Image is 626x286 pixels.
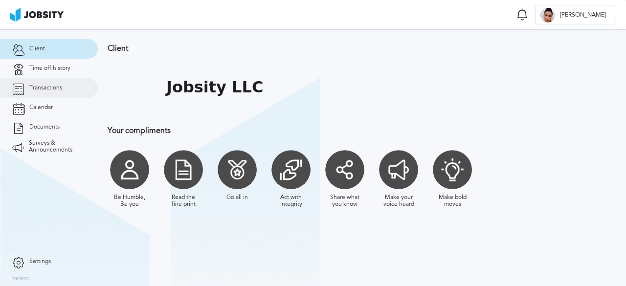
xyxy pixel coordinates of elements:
[166,194,201,208] div: Read the fine print
[555,12,611,19] span: [PERSON_NAME]
[29,140,86,154] span: Surveys & Announcements
[29,104,53,111] span: Calendar
[535,5,616,24] button: V[PERSON_NAME]
[381,194,416,208] div: Make your voice heard
[29,45,45,52] span: Client
[108,44,616,53] h3: Client
[29,124,60,131] span: Documents
[112,194,147,208] div: Be Humble, Be you
[29,65,70,72] span: Time off history
[166,78,263,96] h1: Jobsity LLC
[540,8,555,22] div: V
[29,85,62,91] span: Transactions
[12,276,30,282] label: Version:
[328,194,362,208] div: Share what you know
[435,194,469,208] div: Make bold moves
[226,194,248,201] div: Go all in
[29,258,51,265] span: Settings
[108,126,616,135] h3: Your compliments
[274,194,308,208] div: Act with integrity
[10,8,64,22] img: ab4bad089aa723f57921c736e9817d99.png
